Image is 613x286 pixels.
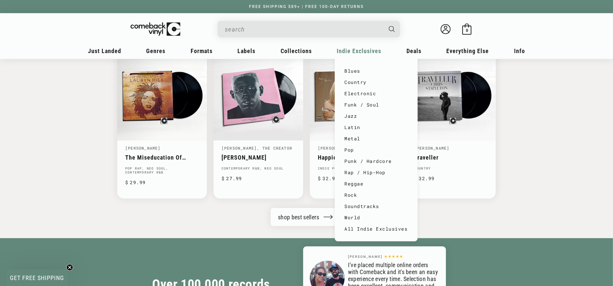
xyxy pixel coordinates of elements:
[7,269,68,286] div: GET FREE SHIPPINGClose teaser
[218,21,400,37] div: Search
[345,201,408,212] a: Soundtracks
[414,154,488,161] a: Traveller
[243,4,371,9] a: FREE SHIPPING $89+ | FREE 100-DAY RETURNS
[345,99,408,110] a: Funk / Soul
[125,154,199,161] a: The Miseducation Of [PERSON_NAME]
[345,88,408,99] a: Electronic
[345,178,408,189] a: Reggae
[125,145,161,151] a: [PERSON_NAME]
[318,154,392,161] a: Happier Than Ever
[345,122,408,133] a: Latin
[345,110,408,122] a: Jazz
[271,208,342,226] a: shop best sellers
[345,77,408,88] a: Country
[447,47,489,54] span: Everything Else
[337,47,382,54] span: Indie Exclusives
[414,145,450,151] a: [PERSON_NAME]
[10,274,64,281] span: GET FREE SHIPPING
[345,212,408,223] a: World
[146,47,166,54] span: Genres
[345,156,408,167] a: Punk / Hardcore
[88,47,121,54] span: Just Landed
[384,245,403,250] p: ★★★★★
[466,28,468,33] span: 0
[221,145,292,151] a: [PERSON_NAME], The Creator
[383,21,401,37] button: Search
[318,145,353,151] a: [PERSON_NAME]
[345,144,408,156] a: Pop
[221,154,295,161] a: [PERSON_NAME]
[191,47,213,54] span: Formats
[345,189,408,201] a: Rock
[238,47,256,54] span: Labels
[345,133,408,144] a: Metal
[406,47,421,54] span: Deals
[345,223,408,235] a: All Indie Exclusives
[281,47,312,54] span: Collections
[345,65,408,77] a: Blues
[514,47,525,54] span: Info
[225,23,382,36] input: When autocomplete results are available use up and down arrows to review and enter to select
[345,167,408,178] a: Rap / Hip-Hop
[66,264,73,271] button: Close teaser
[348,246,383,252] p: [PERSON_NAME]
